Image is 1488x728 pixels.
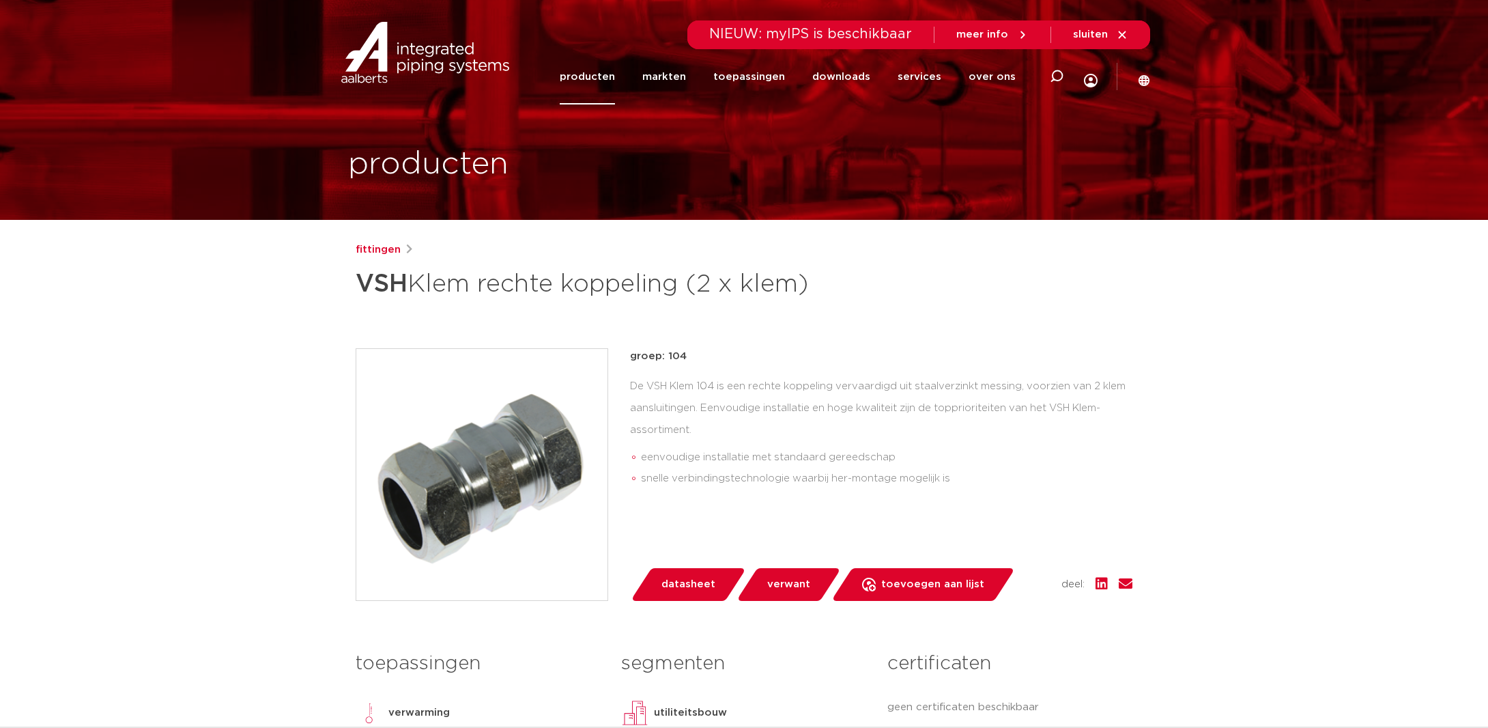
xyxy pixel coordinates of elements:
h1: producten [348,143,509,186]
p: groep: 104 [630,348,1132,365]
nav: Menu [560,49,1016,104]
span: datasheet [661,574,715,596]
a: services [898,49,941,104]
p: utiliteitsbouw [654,705,727,721]
li: eenvoudige installatie met standaard gereedschap [641,447,1132,468]
strong: VSH [356,272,407,296]
span: sluiten [1073,29,1108,40]
img: utiliteitsbouw [621,699,648,727]
a: datasheet [630,568,746,601]
a: toepassingen [713,49,785,104]
span: verwant [767,574,810,596]
div: De VSH Klem 104 is een rechte koppeling vervaardigd uit staalverzinkt messing, voorzien van 2 kle... [630,376,1132,495]
p: geen certificaten beschikbaar [887,699,1132,716]
a: over ons [969,49,1016,104]
a: fittingen [356,242,401,258]
a: meer info [956,29,1029,41]
img: Product Image for VSH Klem rechte koppeling (2 x klem) [356,349,607,600]
a: producten [560,49,615,104]
span: meer info [956,29,1008,40]
h3: certificaten [887,650,1132,677]
div: my IPS [1084,45,1098,109]
li: snelle verbindingstechnologie waarbij her-montage mogelijk is [641,468,1132,490]
a: sluiten [1073,29,1128,41]
p: verwarming [388,705,450,721]
a: markten [642,49,686,104]
h1: Klem rechte koppeling (2 x klem) [356,264,868,305]
h3: segmenten [621,650,866,677]
a: verwant [736,568,841,601]
span: deel: [1061,576,1085,593]
span: toevoegen aan lijst [881,574,984,596]
a: downloads [812,49,870,104]
img: verwarming [356,699,383,727]
h3: toepassingen [356,650,601,677]
span: NIEUW: myIPS is beschikbaar [709,27,912,41]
